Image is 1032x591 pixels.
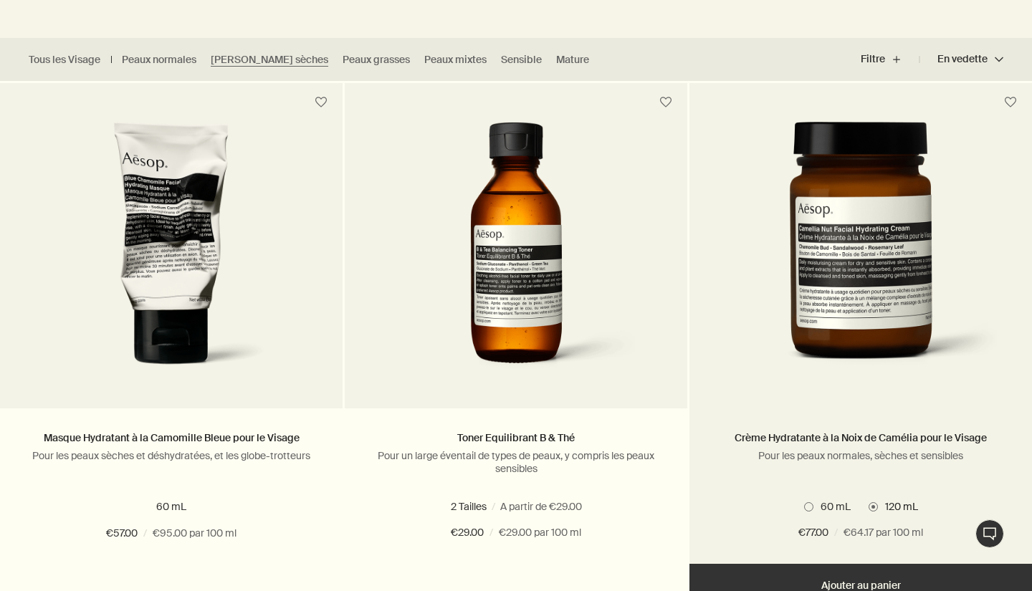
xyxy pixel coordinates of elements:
a: [PERSON_NAME] sèches [211,53,328,67]
span: €29.00 [451,524,484,542]
img: B & Tea Balancing Toner in amber glass bottle [386,122,646,387]
span: / [143,525,147,542]
a: Peaux grasses [343,53,410,67]
a: Camellia Nut Facial Hydrating Cream in amber glass jar [689,122,1032,408]
span: / [489,524,493,542]
button: En vedette [919,42,1003,77]
a: Mature [556,53,589,67]
img: Blue Chamomile Facial Hydrating Masque in 60ml tube. [41,122,301,387]
a: B & Tea Balancing Toner in amber glass bottle [345,122,687,408]
p: Pour les peaux sèches et déshydratées, et les globe-trotteurs [21,449,321,462]
span: €64.17 par 100 ml [844,524,923,542]
a: Crème Hydratante à la Noix de Camélia pour le Visage [735,431,987,444]
a: Tous les Visage [29,53,100,67]
button: Chat en direct [975,519,1004,548]
span: / [834,524,838,542]
a: Peaux mixtes [424,53,487,67]
button: Placer sur l'étagère [653,90,679,115]
span: 120 mL [878,500,918,513]
button: Placer sur l'étagère [998,90,1023,115]
span: €57.00 [106,525,138,542]
a: Sensible [501,53,542,67]
span: 100 mL [465,500,506,513]
a: Peaux normales [122,53,196,67]
span: 60 mL [813,500,851,513]
span: €95.00 par 100 ml [153,525,236,542]
button: Filtre [861,42,919,77]
button: Placer sur l'étagère [308,90,334,115]
a: Toner Equilibrant B & Thé [457,431,575,444]
span: €77.00 [798,524,828,542]
p: Pour un large éventail de types de peaux, y compris les peaux sensibles [366,449,666,475]
span: 200 mL [533,500,576,513]
a: Masque Hydratant à la Camomille Bleue pour le Visage [44,431,300,444]
span: €29.00 par 100 ml [499,524,581,542]
p: Pour les peaux normales, sèches et sensibles [711,449,1010,462]
img: Camellia Nut Facial Hydrating Cream in amber glass jar [725,122,996,387]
